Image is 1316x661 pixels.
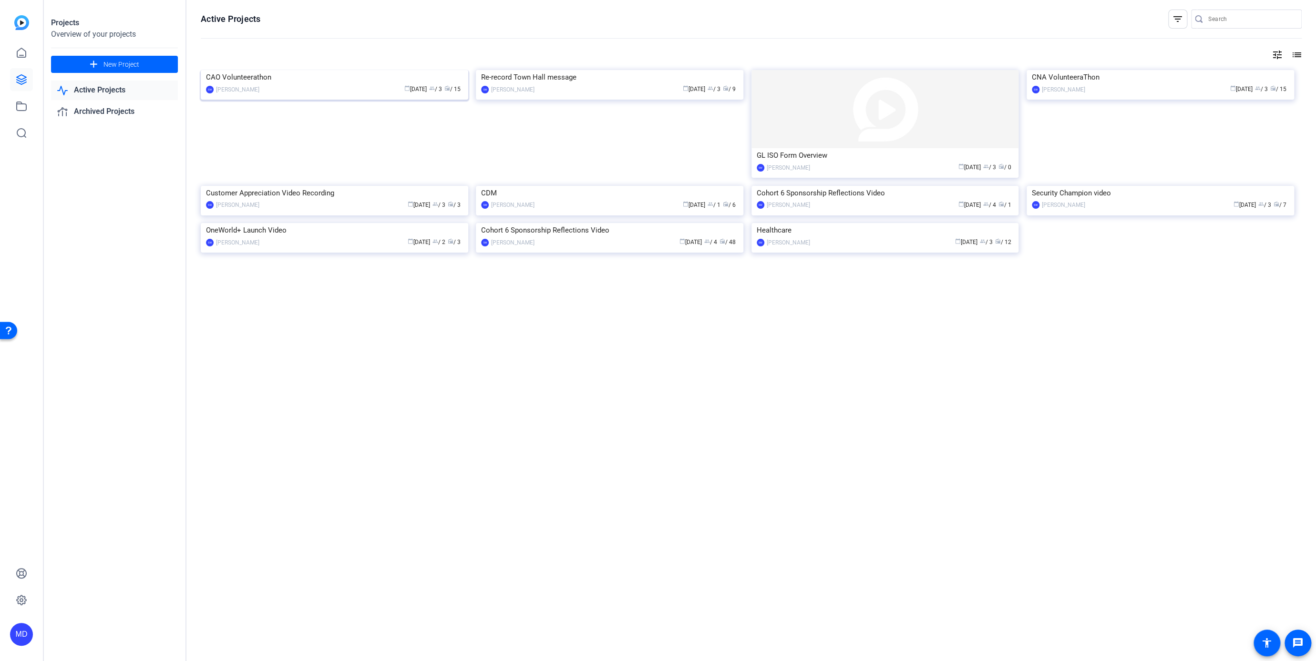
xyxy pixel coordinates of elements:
[491,200,535,210] div: [PERSON_NAME]
[757,186,1014,200] div: Cohort 6 Sponsorship Reflections Video
[1255,85,1261,91] span: group
[404,85,410,91] span: calendar_today
[979,239,992,245] span: / 3
[983,202,996,208] span: / 4
[1258,201,1264,207] span: group
[448,238,453,244] span: radio
[429,85,435,91] span: group
[757,201,764,209] div: SW
[1270,86,1286,92] span: / 15
[432,238,438,244] span: group
[683,202,705,208] span: [DATE]
[1234,202,1256,208] span: [DATE]
[723,202,736,208] span: / 6
[408,239,430,245] span: [DATE]
[998,201,1004,207] span: radio
[1042,200,1085,210] div: [PERSON_NAME]
[432,239,445,245] span: / 2
[206,70,463,84] div: CAO Volunteerathon
[1172,13,1183,25] mat-icon: filter_list
[767,163,810,173] div: [PERSON_NAME]
[683,85,689,91] span: calendar_today
[708,202,720,208] span: / 1
[998,164,1011,171] span: / 0
[201,13,260,25] h1: Active Projects
[1032,186,1289,200] div: Security Champion video
[432,202,445,208] span: / 3
[767,200,810,210] div: [PERSON_NAME]
[51,81,178,100] a: Active Projects
[51,102,178,122] a: Archived Projects
[723,86,736,92] span: / 9
[704,238,710,244] span: group
[1274,202,1286,208] span: / 7
[481,223,738,237] div: Cohort 6 Sponsorship Reflections Video
[958,201,964,207] span: calendar_today
[481,186,738,200] div: CDM
[408,201,413,207] span: calendar_today
[491,85,535,94] div: [PERSON_NAME]
[955,238,960,244] span: calendar_today
[491,238,535,247] div: [PERSON_NAME]
[14,15,29,30] img: blue-gradient.svg
[1255,86,1268,92] span: / 3
[995,239,1011,245] span: / 12
[206,86,214,93] div: SW
[448,239,461,245] span: / 3
[958,164,980,171] span: [DATE]
[432,201,438,207] span: group
[1234,201,1239,207] span: calendar_today
[958,163,964,169] span: calendar_today
[958,202,980,208] span: [DATE]
[1270,85,1276,91] span: radio
[679,239,702,245] span: [DATE]
[720,239,736,245] span: / 48
[1230,86,1253,92] span: [DATE]
[404,86,427,92] span: [DATE]
[51,29,178,40] div: Overview of your projects
[683,201,689,207] span: calendar_today
[206,223,463,237] div: OneWorld+ Launch Video
[1042,85,1085,94] div: [PERSON_NAME]
[1261,637,1273,649] mat-icon: accessibility
[979,238,985,244] span: group
[481,70,738,84] div: Re-record Town Hall message
[481,239,489,246] div: SW
[51,17,178,29] div: Projects
[757,164,764,172] div: SW
[103,60,139,70] span: New Project
[408,238,413,244] span: calendar_today
[757,239,764,246] div: SW
[955,239,977,245] span: [DATE]
[448,201,453,207] span: radio
[216,85,259,94] div: [PERSON_NAME]
[481,86,489,93] div: SW
[448,202,461,208] span: / 3
[481,201,489,209] div: SW
[216,200,259,210] div: [PERSON_NAME]
[1274,201,1279,207] span: radio
[679,238,685,244] span: calendar_today
[1230,85,1236,91] span: calendar_today
[708,201,713,207] span: group
[723,85,729,91] span: radio
[206,239,214,246] div: SW
[704,239,717,245] span: / 4
[216,238,259,247] div: [PERSON_NAME]
[983,164,996,171] span: / 3
[708,85,713,91] span: group
[444,86,461,92] span: / 15
[995,238,1000,244] span: radio
[51,56,178,73] button: New Project
[1258,202,1271,208] span: / 3
[1032,201,1039,209] div: SW
[206,201,214,209] div: SW
[1290,49,1302,61] mat-icon: list
[444,85,450,91] span: radio
[720,238,725,244] span: radio
[1032,70,1289,84] div: CNA VolunteeraThon
[998,202,1011,208] span: / 1
[408,202,430,208] span: [DATE]
[1292,637,1304,649] mat-icon: message
[206,186,463,200] div: Customer Appreciation Video Recording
